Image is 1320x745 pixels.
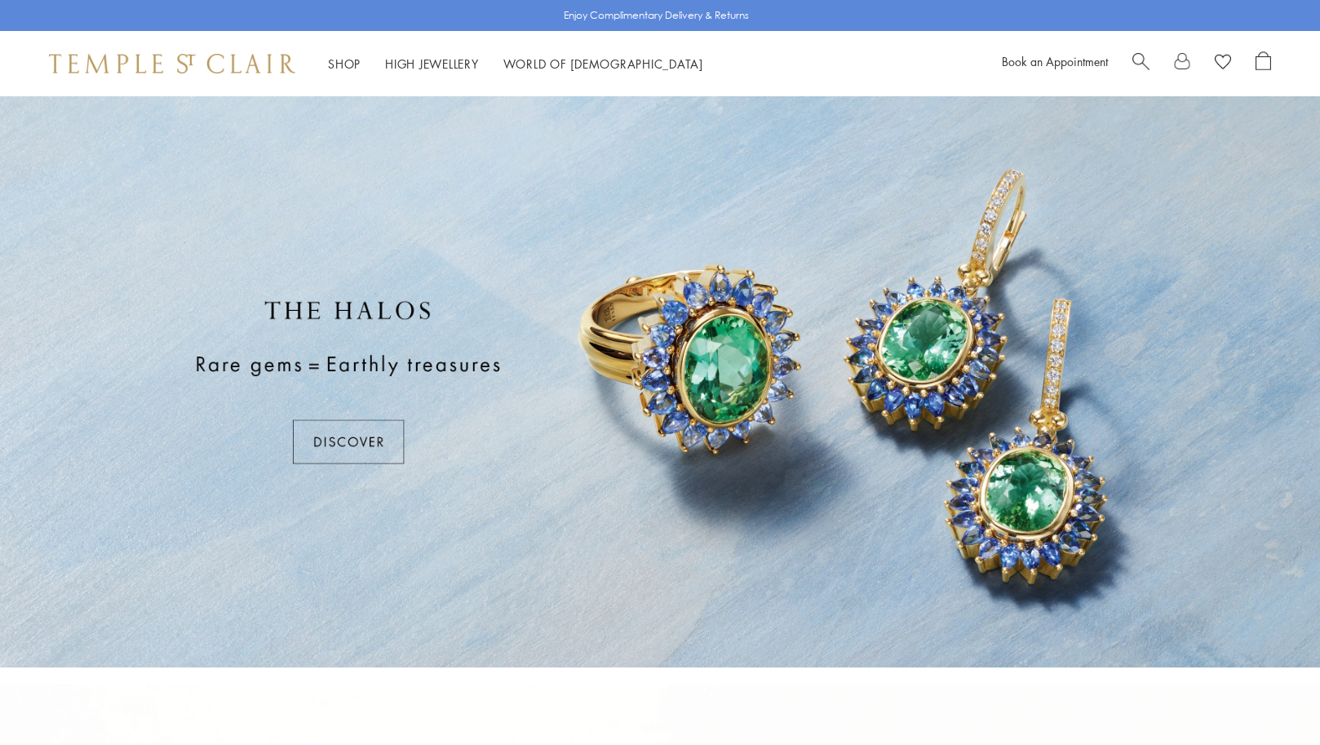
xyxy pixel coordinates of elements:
a: World of [DEMOGRAPHIC_DATA]World of [DEMOGRAPHIC_DATA] [503,55,703,72]
nav: Main navigation [328,54,703,74]
a: View Wishlist [1215,51,1231,76]
p: Enjoy Complimentary Delivery & Returns [564,7,749,24]
iframe: Gorgias live chat messenger [1238,668,1304,729]
a: Open Shopping Bag [1256,51,1271,76]
a: Book an Appointment [1002,53,1108,69]
a: ShopShop [328,55,361,72]
img: Temple St. Clair [49,54,295,73]
a: High JewelleryHigh Jewellery [385,55,479,72]
a: Search [1132,51,1149,76]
